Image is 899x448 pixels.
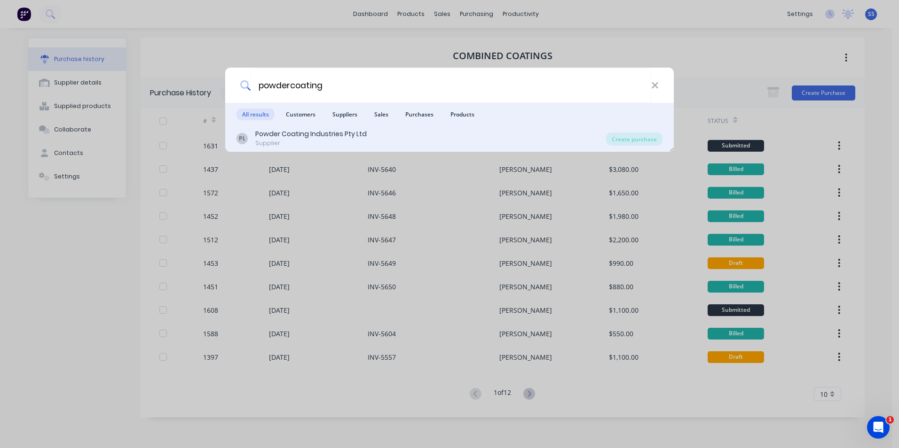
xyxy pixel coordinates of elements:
span: Sales [369,108,394,120]
span: All results [237,108,275,120]
div: Create purchase [606,132,662,146]
input: Start typing a customer or supplier name to create a new order... [251,68,651,103]
div: Powder Coating Industries Pty Ltd [255,129,367,139]
div: Supplier [255,139,367,147]
div: PL [237,133,248,144]
span: 1 [886,416,894,424]
iframe: Intercom live chat [867,416,890,439]
span: Customers [280,108,321,120]
span: Products [445,108,480,120]
span: Purchases [400,108,439,120]
span: Suppliers [327,108,363,120]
